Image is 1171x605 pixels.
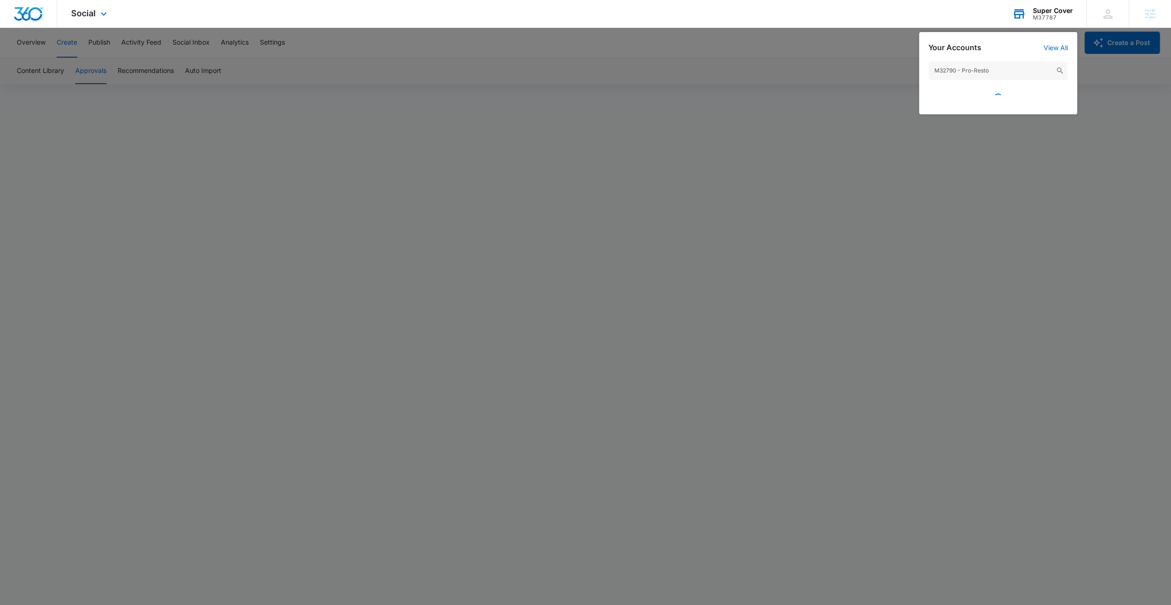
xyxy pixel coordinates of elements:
[1033,7,1073,14] div: account name
[928,43,981,52] h2: Your Accounts
[71,8,96,18] span: Social
[928,61,1068,80] input: Search Accounts
[1044,44,1068,52] a: View All
[1033,14,1073,21] div: account id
